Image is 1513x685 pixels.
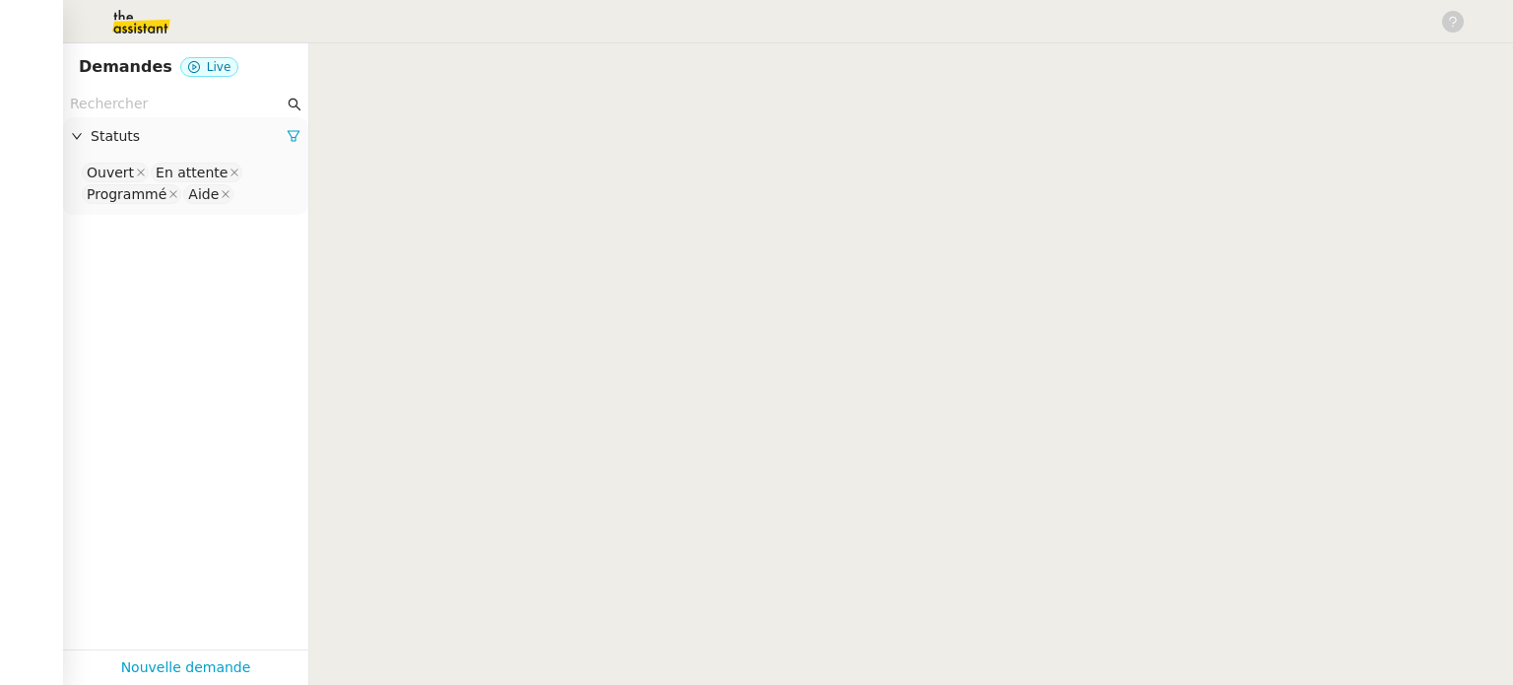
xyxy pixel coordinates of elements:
[183,184,233,204] nz-select-item: Aide
[151,163,242,182] nz-select-item: En attente
[82,163,149,182] nz-select-item: Ouvert
[156,164,228,181] div: En attente
[82,184,181,204] nz-select-item: Programmé
[70,93,284,115] input: Rechercher
[121,656,251,679] a: Nouvelle demande
[87,185,166,203] div: Programmé
[79,53,172,81] nz-page-header-title: Demandes
[63,117,308,156] div: Statuts
[188,185,219,203] div: Aide
[91,125,287,148] span: Statuts
[87,164,134,181] div: Ouvert
[207,60,231,74] span: Live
